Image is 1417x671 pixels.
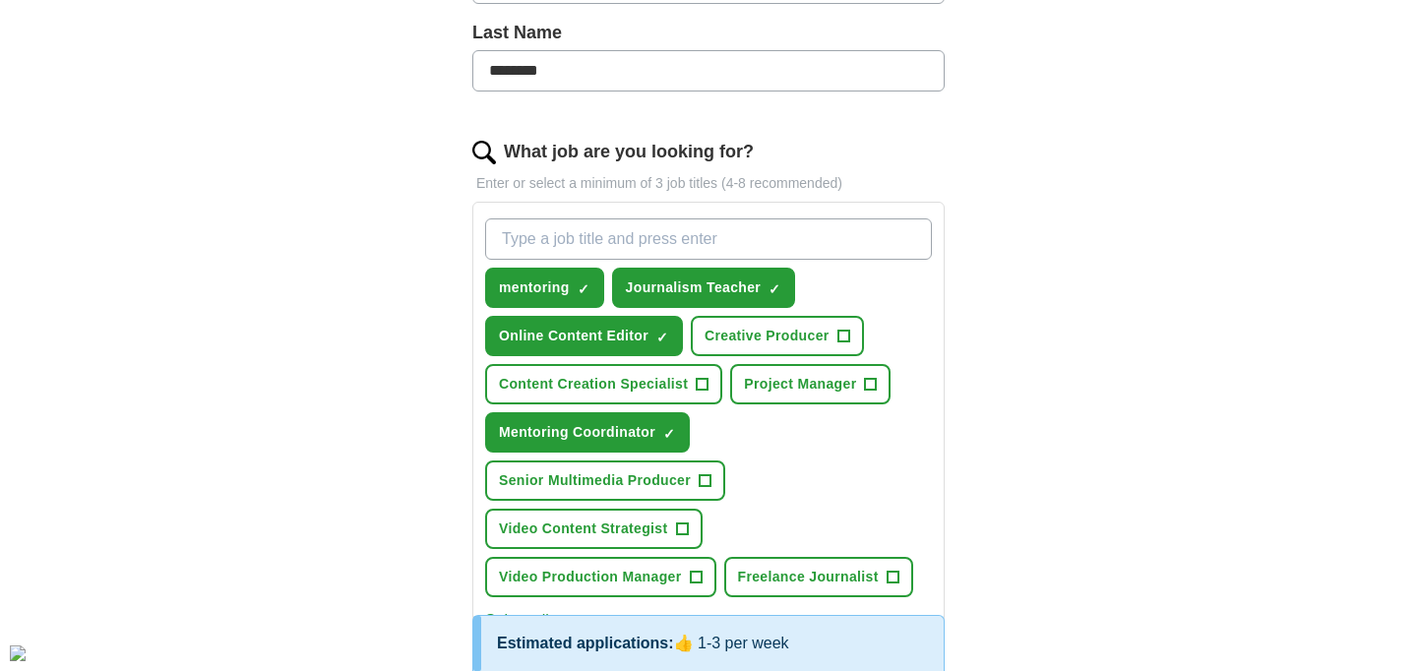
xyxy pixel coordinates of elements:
[10,645,26,661] img: Cookie%20settings
[656,330,668,345] span: ✓
[769,281,780,297] span: ✓
[485,218,932,260] input: Type a job title and press enter
[485,316,683,356] button: Online Content Editor✓
[730,364,891,404] button: Project Manager
[485,609,549,633] button: Select all
[485,509,703,549] button: Video Content Strategist
[663,426,675,442] span: ✓
[674,635,789,651] span: 👍 1-3 per week
[472,173,945,194] p: Enter or select a minimum of 3 job titles (4-8 recommended)
[499,277,570,298] span: mentoring
[485,364,722,404] button: Content Creation Specialist
[691,316,864,356] button: Creative Producer
[499,470,691,491] span: Senior Multimedia Producer
[485,412,690,453] button: Mentoring Coordinator✓
[485,268,604,308] button: mentoring✓
[485,460,725,501] button: Senior Multimedia Producer
[738,567,879,587] span: Freelance Journalist
[724,557,913,597] button: Freelance Journalist
[626,277,762,298] span: Journalism Teacher
[504,139,754,165] label: What job are you looking for?
[705,326,830,346] span: Creative Producer
[499,567,682,587] span: Video Production Manager
[499,326,648,346] span: Online Content Editor
[485,557,716,597] button: Video Production Manager
[472,20,945,46] label: Last Name
[578,281,589,297] span: ✓
[497,635,674,651] span: Estimated applications:
[10,645,26,661] div: Cookie consent button
[499,518,668,539] span: Video Content Strategist
[744,374,856,395] span: Project Manager
[612,268,796,308] button: Journalism Teacher✓
[499,374,688,395] span: Content Creation Specialist
[472,141,496,164] img: search.png
[499,422,655,443] span: Mentoring Coordinator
